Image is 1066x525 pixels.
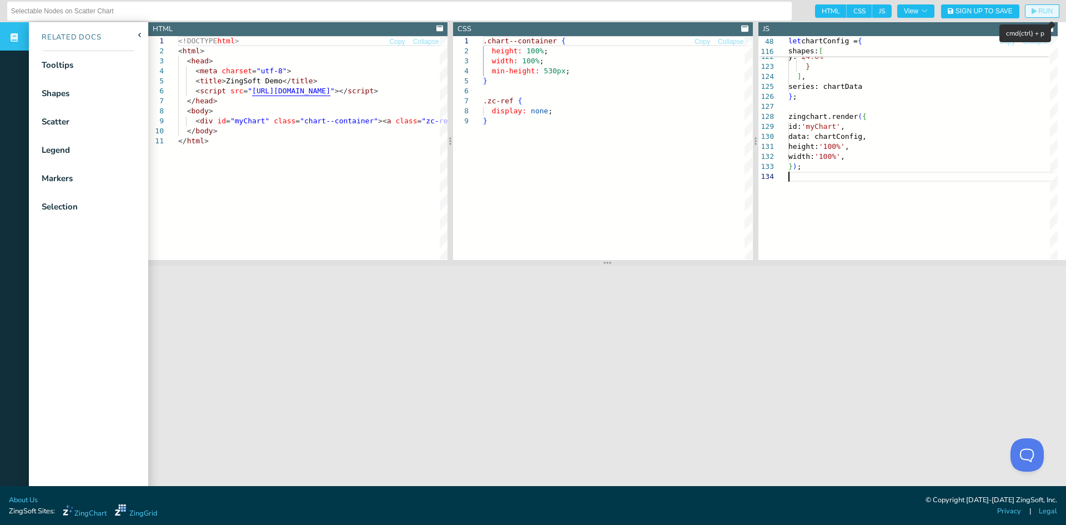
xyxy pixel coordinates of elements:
[758,37,774,47] span: 48
[226,117,230,125] span: =
[348,87,374,95] span: script
[178,137,187,145] span: </
[191,107,208,115] span: body
[9,495,38,506] a: About Us
[226,77,283,85] span: ZingSoft Demo
[387,117,391,125] span: a
[330,87,335,95] span: "
[148,56,164,66] div: 3
[806,62,810,71] span: }
[1038,8,1053,14] span: RUN
[213,127,218,135] span: >
[926,495,1057,506] div: © Copyright [DATE]-[DATE] ZingSoft, Inc.
[561,37,566,45] span: {
[717,37,745,47] button: Collapse
[788,52,797,61] span: y:
[518,97,522,105] span: {
[421,117,456,125] span: "zc-ref"
[797,162,801,171] span: ;
[815,4,892,18] div: checkbox-group
[788,152,814,161] span: width:
[1025,4,1059,18] button: RUN
[858,112,862,121] span: (
[230,117,269,125] span: "myChart"
[453,106,469,116] div: 8
[718,38,744,45] span: Collapse
[758,52,774,62] div: 122
[187,97,196,105] span: </
[200,67,217,75] span: meta
[413,38,439,45] span: Collapse
[492,47,522,55] span: height:
[217,117,226,125] span: id
[148,126,164,136] div: 10
[544,67,566,75] span: 530px
[148,96,164,106] div: 7
[209,107,213,115] span: >
[999,37,1015,47] button: Copy
[222,77,226,85] span: >
[42,116,69,128] div: Scatter
[758,142,774,152] div: 131
[42,59,73,72] div: Tooltips
[758,102,774,112] div: 127
[997,506,1021,517] a: Privacy
[544,47,549,55] span: ;
[148,46,164,56] div: 2
[841,152,845,161] span: ,
[483,37,557,45] span: .chart--container
[213,97,218,105] span: >
[148,136,164,146] div: 11
[187,127,196,135] span: </
[801,72,806,81] span: ,
[999,38,1015,45] span: Copy
[248,87,252,95] span: "
[29,32,102,43] div: Related Docs
[483,117,487,125] span: }
[758,172,774,182] div: 134
[872,4,892,18] span: JS
[42,201,78,213] div: Selection
[792,162,797,171] span: )
[418,117,422,125] span: =
[195,87,200,95] span: <
[1006,29,1044,38] span: cmd(ctrl) + p
[191,57,208,65] span: head
[300,117,378,125] span: "chart--container"
[200,117,213,125] span: div
[763,24,770,34] div: JS
[549,107,553,115] span: ;
[378,117,387,125] span: ><
[335,87,348,95] span: ></
[243,87,248,95] span: =
[195,127,213,135] span: body
[235,37,239,45] span: >
[42,87,69,100] div: Shapes
[453,56,469,66] div: 3
[453,96,469,106] div: 7
[788,162,793,171] span: }
[862,112,867,121] span: {
[904,8,928,14] span: View
[252,87,330,95] span: [URL][DOMAIN_NAME]
[801,122,840,131] span: 'myChart'
[195,117,200,125] span: <
[153,24,173,34] div: HTML
[566,67,570,75] span: ;
[1039,506,1057,517] a: Legal
[758,62,774,72] div: 123
[788,82,862,91] span: series: chartData
[531,107,548,115] span: none
[694,37,711,47] button: Copy
[522,57,540,65] span: 100%
[187,137,204,145] span: html
[758,82,774,92] div: 125
[758,92,774,102] div: 126
[187,57,192,65] span: <
[540,57,544,65] span: ;
[758,152,774,162] div: 132
[797,72,801,81] span: ]
[178,47,183,55] span: <
[788,132,867,141] span: data: chartConfig,
[841,122,845,131] span: ,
